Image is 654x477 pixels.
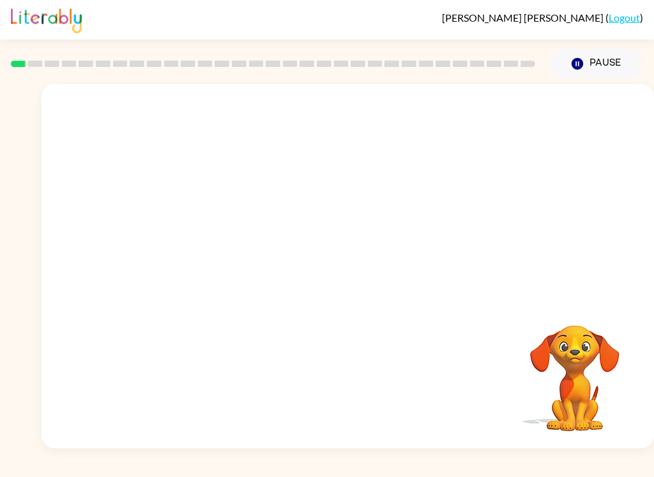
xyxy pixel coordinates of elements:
[442,11,605,24] span: [PERSON_NAME] [PERSON_NAME]
[442,11,643,24] div: ( )
[609,11,640,24] a: Logout
[551,49,643,78] button: Pause
[511,305,639,433] video: Your browser must support playing .mp4 files to use Literably. Please try using another browser.
[11,5,82,33] img: Literably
